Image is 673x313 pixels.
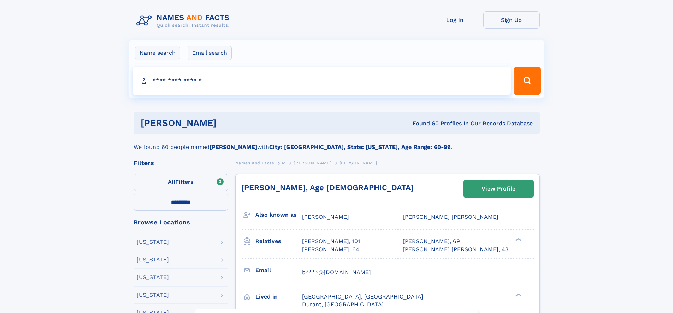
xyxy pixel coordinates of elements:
b: City: [GEOGRAPHIC_DATA], State: [US_STATE], Age Range: 60-99 [269,144,451,150]
div: Browse Locations [134,219,228,225]
a: Sign Up [483,11,540,29]
div: [US_STATE] [137,257,169,263]
h1: [PERSON_NAME] [141,119,315,127]
img: Logo Names and Facts [134,11,235,30]
div: [US_STATE] [137,275,169,280]
a: View Profile [464,180,533,197]
h3: Also known as [255,209,302,221]
div: [US_STATE] [137,292,169,298]
a: Names and Facts [235,158,274,167]
div: [US_STATE] [137,239,169,245]
input: search input [133,67,511,95]
label: Name search [135,46,180,60]
a: [PERSON_NAME] [294,158,331,167]
span: [PERSON_NAME] [294,161,331,165]
div: ❯ [514,293,522,297]
label: Filters [134,174,228,191]
label: Email search [188,46,232,60]
div: ❯ [514,237,522,242]
div: We found 60 people named with . [134,134,540,151]
a: M [282,158,286,167]
span: [PERSON_NAME] [302,213,349,220]
a: [PERSON_NAME], 69 [403,237,460,245]
a: [PERSON_NAME] [PERSON_NAME], 43 [403,246,508,253]
span: [PERSON_NAME] [340,161,377,165]
span: M [282,161,286,165]
div: Filters [134,160,228,166]
a: Log In [427,11,483,29]
h3: Email [255,264,302,276]
a: [PERSON_NAME], 64 [302,246,359,253]
span: All [168,179,175,185]
a: [PERSON_NAME], Age [DEMOGRAPHIC_DATA] [241,183,414,192]
span: [PERSON_NAME] [PERSON_NAME] [403,213,498,220]
h3: Lived in [255,291,302,303]
h3: Relatives [255,235,302,247]
div: Found 60 Profiles In Our Records Database [314,120,533,127]
span: Durant, [GEOGRAPHIC_DATA] [302,301,384,308]
div: View Profile [482,181,515,197]
span: [GEOGRAPHIC_DATA], [GEOGRAPHIC_DATA] [302,293,423,300]
a: [PERSON_NAME], 101 [302,237,360,245]
button: Search Button [514,67,540,95]
b: [PERSON_NAME] [209,144,257,150]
